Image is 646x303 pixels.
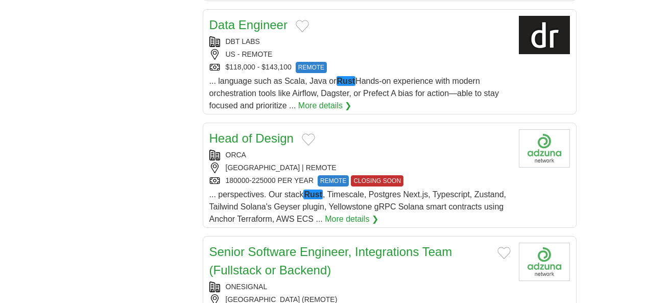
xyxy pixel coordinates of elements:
span: REMOTE [318,175,349,187]
img: Company logo [519,243,570,281]
a: More details ❯ [298,100,352,112]
button: Add to favorite jobs [302,133,315,146]
div: US - REMOTE [209,49,511,60]
a: Data Engineer [209,18,288,32]
em: Rust [303,190,323,199]
a: More details ❯ [325,213,378,225]
a: Head of Design [209,131,294,145]
a: Senior Software Engineer, Integrations Team (Fullstack or Backend) [209,245,452,277]
div: ORCA [209,150,511,160]
span: CLOSING SOON [351,175,403,187]
div: [GEOGRAPHIC_DATA] | REMOTE [209,162,511,173]
div: ONESIGNAL [209,282,511,292]
span: REMOTE [296,62,327,73]
button: Add to favorite jobs [497,247,511,259]
div: 180000-225000 PER YEAR [209,175,511,187]
span: ... language such as Scala, Java or Hands-on experience with modern orchestration tools like Airf... [209,76,499,110]
div: $118,000 - $143,100 [209,62,511,73]
button: Add to favorite jobs [296,20,309,32]
img: dbt Labs logo [519,16,570,54]
a: DBT LABS [226,37,260,45]
img: Company logo [519,129,570,168]
span: ... perspectives. Our stack , Timescale, Postgres Next.js, Typescript, Zustand, Tailwind Solana's... [209,190,506,223]
em: Rust [337,76,356,86]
